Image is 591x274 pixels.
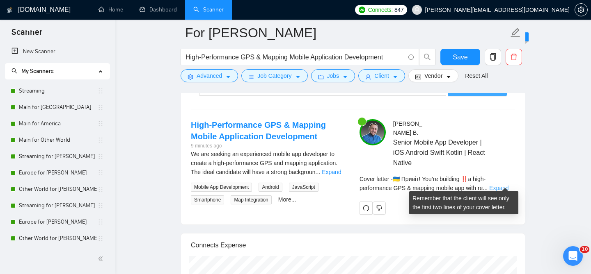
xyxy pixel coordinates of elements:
a: Europe for [PERSON_NAME] [19,214,97,230]
a: setting [575,7,588,13]
div: 9 minutes ago [191,142,346,150]
li: Other World for Ann [5,230,110,247]
a: Other World for [PERSON_NAME] [19,181,97,197]
span: JavaScript [289,183,318,192]
span: copy [485,53,501,61]
a: More... [278,196,296,203]
span: holder [97,104,104,111]
button: copy [485,49,501,65]
span: Advanced [197,71,222,80]
a: dashboardDashboard [140,6,177,13]
button: search [419,49,435,65]
span: 10 [580,246,589,253]
button: redo [360,202,373,215]
button: settingAdvancedcaret-down [181,69,238,82]
span: folder [318,74,324,80]
span: ... [483,185,488,191]
span: holder [97,153,104,160]
a: Reset All [465,71,488,80]
button: barsJob Categorycaret-down [241,69,307,82]
span: Map Integration [231,195,271,204]
span: holder [97,202,104,209]
li: Main for Europe [5,99,110,115]
a: Main for America [19,115,97,132]
span: Smartphone [191,195,224,204]
span: setting [188,74,193,80]
span: Connects: [368,5,393,14]
iframe: Intercom live chat [563,246,583,266]
span: holder [97,120,104,127]
span: Scanner [5,26,49,43]
li: Europe for Ann [5,214,110,230]
span: My Scanners [11,68,54,75]
li: Streaming for Eugene [5,148,110,165]
span: setting [575,7,587,13]
span: holder [97,170,104,176]
div: Remember that the client will see only the first two lines of your cover letter. [409,191,518,214]
span: [PERSON_NAME] B . [393,120,422,136]
span: user [365,74,371,80]
div: We are seeking an experienced mobile app developer to create a high-performance GPS and mapping a... [191,149,346,177]
li: Europe for Eugene [5,165,110,181]
a: Streaming [19,83,97,99]
span: 847 [394,5,403,14]
img: upwork-logo.png [359,7,365,13]
span: holder [97,88,104,94]
a: Main for Other World [19,132,97,148]
a: searchScanner [193,6,224,13]
span: delete [506,53,522,61]
span: Mobile App Development [191,183,252,192]
span: holder [97,235,104,242]
span: redo [360,205,372,211]
a: New Scanner [11,43,103,60]
span: Jobs [327,71,339,80]
span: caret-down [295,74,301,80]
span: Senior Mobile App Developer | iOS Android Swift Kotlin | React Native [393,137,491,168]
a: Streaming for [PERSON_NAME] [19,148,97,165]
span: We are seeking an experienced mobile app developer to create a high-performance GPS and mapping a... [191,151,337,175]
img: logo [7,4,13,17]
input: Scanner name... [185,23,509,43]
li: Streaming for Ann [5,197,110,214]
a: Europe for [PERSON_NAME] [19,165,97,181]
span: bars [248,74,254,80]
a: High-Performance GPS & Mapping Mobile Application Development [191,120,326,141]
span: Cover letter - 🇺🇦 Привіт! You’re building ‼️a high-performance GPS & mapping mobile app with re [360,176,486,191]
a: homeHome [98,6,123,13]
span: Job Category [257,71,291,80]
span: info-circle [408,54,414,60]
span: caret-down [392,74,398,80]
span: ... [316,169,321,175]
li: Streaming [5,83,110,99]
span: holder [97,219,104,225]
span: caret-down [342,74,348,80]
span: search [419,53,435,61]
li: Other World for Eugene [5,181,110,197]
a: Expand [322,169,341,175]
span: Vendor [424,71,442,80]
span: caret-down [225,74,231,80]
span: My Scanners [21,68,54,75]
span: edit [510,27,521,38]
span: search [11,68,17,74]
span: Android [259,183,282,192]
span: holder [97,186,104,192]
button: userClientcaret-down [358,69,405,82]
div: Remember that the client will see only the first two lines of your cover letter. [360,174,515,192]
span: Save [453,52,467,62]
a: Main for [GEOGRAPHIC_DATA] [19,99,97,115]
li: Main for America [5,115,110,132]
span: holder [97,137,104,143]
button: folderJobscaret-down [311,69,355,82]
span: user [414,7,420,13]
div: Connects Expense [191,233,515,257]
li: New Scanner [5,43,110,60]
button: setting [575,3,588,16]
input: Search Freelance Jobs... [186,52,405,62]
span: dislike [376,205,382,211]
a: Expand [489,185,509,191]
span: Client [374,71,389,80]
span: idcard [415,74,421,80]
button: dislike [373,202,386,215]
img: c1ciqzfxXfXJwHnHOLTDAWpEyJiz3pI07FwgD4ekfgrAnDDnHEWSnkSp3c2CCT3GFD [360,119,386,145]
